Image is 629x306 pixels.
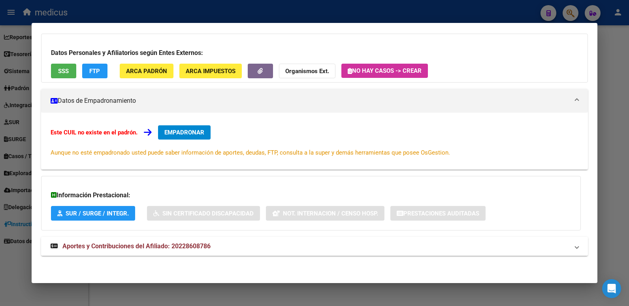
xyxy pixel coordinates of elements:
span: ARCA Impuestos [186,68,235,75]
div: Datos de Empadronamiento [41,113,588,170]
button: SUR / SURGE / INTEGR. [51,206,135,221]
span: Prestaciones Auditadas [403,210,479,217]
strong: Organismos Ext. [285,68,329,75]
button: SSS [51,64,76,78]
button: ARCA Impuestos [179,64,242,78]
span: Aportes y Contribuciones del Afiliado: 20228608786 [62,242,211,250]
span: ARCA Padrón [126,68,167,75]
strong: Este CUIL no existe en el padrón. [51,129,137,136]
span: Aunque no esté empadronado usted puede saber información de aportes, deudas, FTP, consulta a la s... [51,149,450,156]
h3: Información Prestacional: [51,191,571,200]
button: FTP [82,64,107,78]
span: SSS [58,68,69,75]
span: Not. Internacion / Censo Hosp. [283,210,378,217]
button: Sin Certificado Discapacidad [147,206,260,221]
button: Prestaciones Auditadas [390,206,486,221]
span: Sin Certificado Discapacidad [162,210,254,217]
button: No hay casos -> Crear [341,64,428,78]
mat-expansion-panel-header: Aportes y Contribuciones del Afiliado: 20228608786 [41,237,588,256]
button: ARCA Padrón [120,64,173,78]
span: FTP [89,68,100,75]
div: Open Intercom Messenger [602,279,621,298]
span: SUR / SURGE / INTEGR. [66,210,129,217]
button: EMPADRONAR [158,125,211,140]
mat-panel-title: Datos de Empadronamiento [51,96,569,106]
span: EMPADRONAR [164,129,204,136]
h3: Datos Personales y Afiliatorios según Entes Externos: [51,48,578,58]
button: Organismos Ext. [279,64,335,78]
mat-expansion-panel-header: Datos de Empadronamiento [41,89,588,113]
button: Not. Internacion / Censo Hosp. [266,206,384,221]
span: No hay casos -> Crear [348,67,422,74]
